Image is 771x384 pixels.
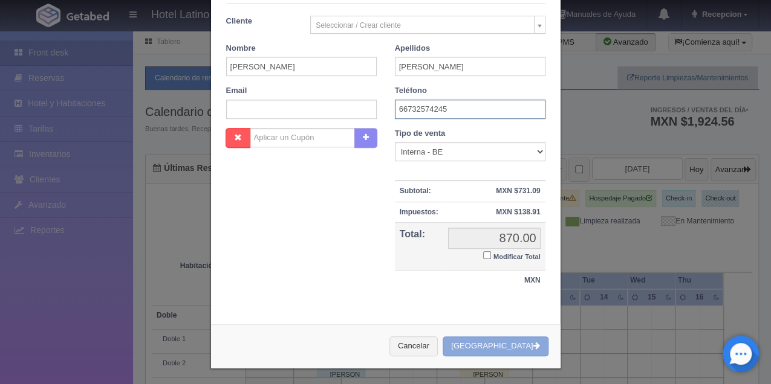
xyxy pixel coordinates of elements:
label: Teléfono [395,85,427,97]
th: Impuestos: [395,202,443,222]
strong: MXN $731.09 [496,187,540,195]
label: Email [226,85,247,97]
input: Aplicar un Cupón [250,128,355,147]
strong: MXN [524,276,541,284]
label: Tipo de venta [395,128,446,139]
label: Cliente [217,16,302,27]
span: Seleccionar / Crear cliente [316,16,529,34]
small: Modificar Total [493,253,541,260]
th: Subtotal: [395,181,443,202]
button: Cancelar [389,336,438,356]
label: Nombre [226,43,256,54]
strong: MXN $138.91 [496,208,540,216]
th: Total: [395,222,443,270]
label: Apellidos [395,43,431,54]
input: Modificar Total [483,251,491,259]
button: [GEOGRAPHIC_DATA] [443,336,548,356]
a: Seleccionar / Crear cliente [310,16,545,34]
